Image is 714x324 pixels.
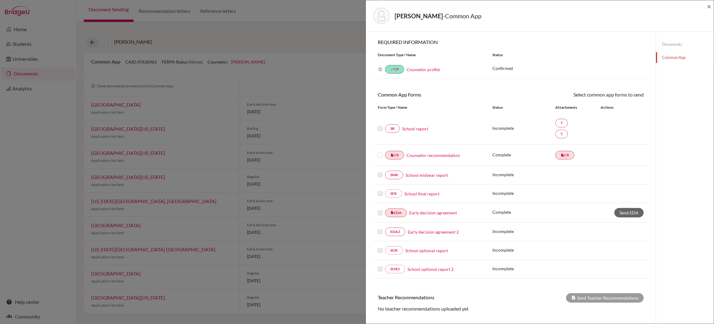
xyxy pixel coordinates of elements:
[406,172,448,178] a: School midyear report
[390,67,394,71] i: done
[385,265,405,273] a: SOR2
[492,125,555,131] p: Incomplete
[492,265,555,272] p: Incomplete
[385,151,404,159] a: insert_drive_fileCR
[373,105,488,110] div: Form Type / Name
[385,228,405,236] a: EDA2
[443,12,481,20] span: - Common App
[373,305,648,312] div: No teacher recommendations uploaded yet
[407,152,460,158] a: Counselor recommendation
[614,208,644,217] a: Send EDA
[373,92,511,97] h6: Common App Forms
[407,67,440,72] a: Counselor profile
[593,105,631,110] div: Actions
[511,91,648,98] div: Select common app forms to send
[390,211,394,214] i: insert_drive_file
[555,105,593,110] div: Attachments
[492,247,555,253] p: Incomplete
[492,228,555,235] p: Incomplete
[492,171,555,178] p: Incomplete
[555,130,568,138] a: T
[385,209,407,217] a: insert_drive_fileEDA
[385,189,402,198] a: SFR
[492,190,555,196] p: Incomplete
[385,246,403,255] a: SOR
[707,3,711,10] button: Close
[409,209,457,216] a: Early decision agreement
[555,151,574,159] a: insert_drive_fileCR
[656,52,714,63] a: Common App
[385,171,403,179] a: SMR
[492,65,644,71] p: Confirmed
[385,65,404,74] a: doneCP
[492,105,555,110] div: Status
[385,124,400,133] a: SR
[488,52,648,58] div: Status
[561,153,564,157] i: insert_drive_file
[407,266,454,272] a: School optional report 2
[373,39,648,45] h6: REQUIRED INFORMATION
[390,153,394,157] i: insert_drive_file
[395,12,443,20] strong: [PERSON_NAME]
[555,119,568,127] a: T
[492,151,555,158] p: Complete
[408,229,459,235] a: Early decision agreement 2
[656,39,714,50] a: Documents
[404,191,440,197] a: School final report
[492,209,555,215] p: Complete
[620,210,639,215] span: Send EDA
[373,294,511,300] h6: Teacher Recommendations
[373,52,488,58] div: Document Type / Name
[405,247,448,254] a: School optional report
[402,126,428,132] a: School report
[707,2,711,11] span: ×
[566,293,644,303] div: Send Teacher Recommendations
